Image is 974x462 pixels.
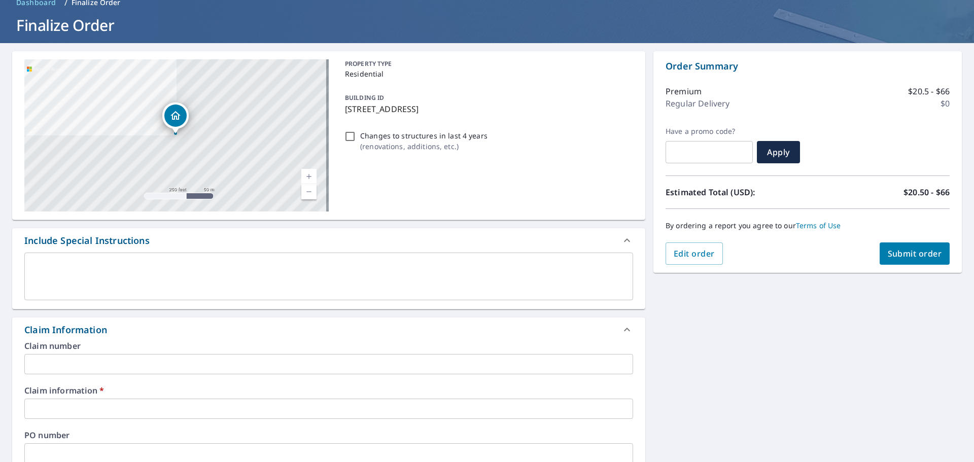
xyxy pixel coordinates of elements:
a: Current Level 17, Zoom Out [301,184,317,199]
p: BUILDING ID [345,93,384,102]
p: Changes to structures in last 4 years [360,130,488,141]
span: Apply [765,147,792,158]
label: Claim information [24,386,633,395]
span: Edit order [674,248,715,259]
p: PROPERTY TYPE [345,59,629,68]
div: Dropped pin, building 1, Residential property, 5203 Summerfield Dr Imperial, MO 63052 [162,102,189,134]
button: Submit order [880,242,950,265]
p: Estimated Total (USD): [666,186,808,198]
p: Order Summary [666,59,950,73]
label: Have a promo code? [666,127,753,136]
div: Include Special Instructions [12,228,645,253]
div: Claim Information [24,323,107,337]
p: ( renovations, additions, etc. ) [360,141,488,152]
a: Current Level 17, Zoom In [301,169,317,184]
span: Submit order [888,248,942,259]
button: Edit order [666,242,723,265]
p: $20.50 - $66 [903,186,950,198]
p: [STREET_ADDRESS] [345,103,629,115]
p: $0 [941,97,950,110]
p: Regular Delivery [666,97,729,110]
a: Terms of Use [796,221,841,230]
div: Claim Information [12,317,645,342]
button: Apply [757,141,800,163]
p: $20.5 - $66 [908,85,950,97]
label: Claim number [24,342,633,350]
h1: Finalize Order [12,15,962,35]
p: By ordering a report you agree to our [666,221,950,230]
div: Include Special Instructions [24,234,150,247]
label: PO number [24,431,633,439]
p: Premium [666,85,702,97]
p: Residential [345,68,629,79]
